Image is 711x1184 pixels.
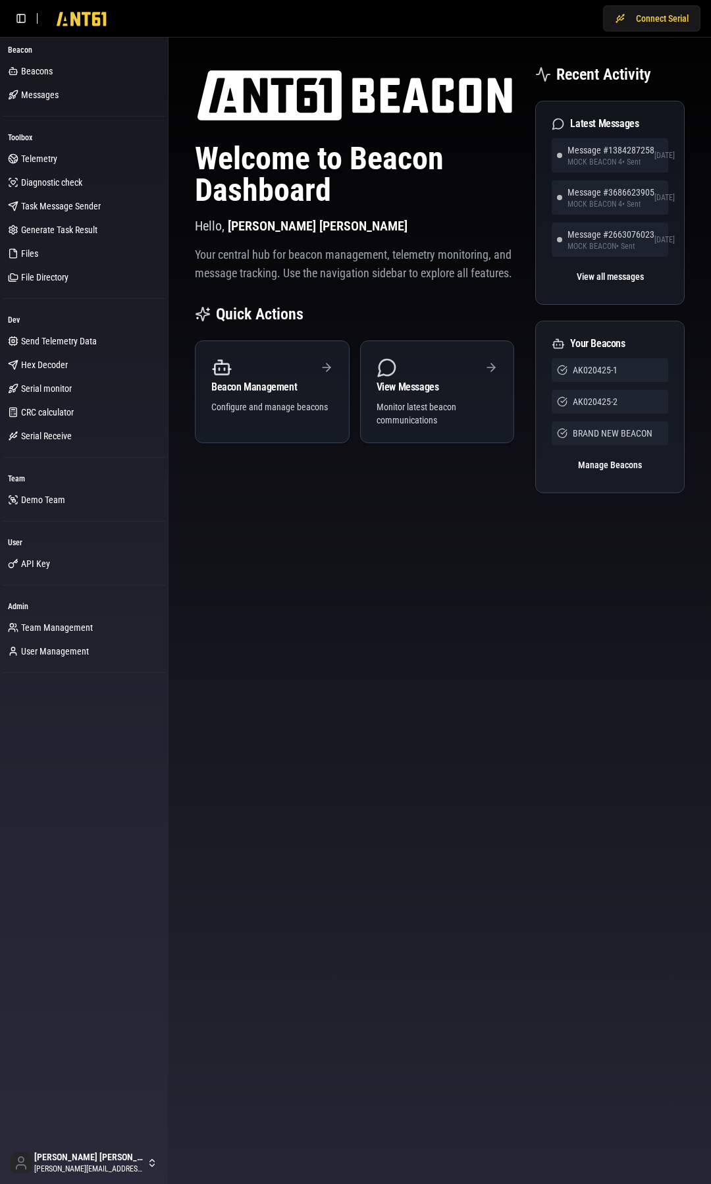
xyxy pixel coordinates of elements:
[21,223,97,236] span: Generate Task Result
[3,468,165,489] div: Team
[3,267,165,288] a: File Directory
[3,61,165,82] a: Beacons
[573,427,652,440] span: BRAND NEW BEACON
[3,641,165,662] a: User Management
[3,331,165,352] a: Send Telemetry Data
[21,200,101,213] span: Task Message Sender
[3,489,165,510] a: Demo Team
[21,358,68,371] span: Hex Decoder
[567,241,654,252] span: MOCK BEACON • Sent
[552,453,668,477] button: Manage Beacons
[21,645,89,658] span: User Management
[556,64,651,85] h2: Recent Activity
[3,354,165,375] a: Hex Decoder
[21,493,65,506] span: Demo Team
[3,532,165,553] div: User
[34,1164,144,1174] span: [PERSON_NAME][EMAIL_ADDRESS][DOMAIN_NAME]
[21,335,97,348] span: Send Telemetry Data
[5,1147,163,1179] button: [PERSON_NAME] [PERSON_NAME][PERSON_NAME][EMAIL_ADDRESS][DOMAIN_NAME]
[567,186,654,199] span: Message # 3686623905
[21,176,82,189] span: Diagnostic check
[3,596,165,617] div: Admin
[21,247,38,260] span: Files
[377,400,498,427] div: Monitor latest beacon communications
[211,400,333,414] div: Configure and manage beacons
[3,148,165,169] a: Telemetry
[567,157,654,167] span: MOCK BEACON 4 • Sent
[567,144,654,157] span: Message # 1384287258
[21,557,50,570] span: API Key
[216,304,303,325] h2: Quick Actions
[603,5,700,32] button: Connect Serial
[3,243,165,264] a: Files
[3,84,165,105] a: Messages
[21,382,72,395] span: Serial monitor
[21,65,53,78] span: Beacons
[654,150,675,161] span: [DATE]
[567,199,654,209] span: MOCK BEACON 4 • Sent
[228,218,408,234] span: [PERSON_NAME] [PERSON_NAME]
[3,378,165,399] a: Serial monitor
[573,395,618,408] span: AK020425-2
[21,406,74,419] span: CRC calculator
[3,172,165,193] a: Diagnostic check
[195,217,514,235] p: Hello,
[654,234,675,245] span: [DATE]
[567,228,654,241] span: Message # 2663076023
[377,382,498,392] div: View Messages
[211,382,333,392] div: Beacon Management
[3,309,165,331] div: Dev
[21,621,93,634] span: Team Management
[195,246,514,283] p: Your central hub for beacon management, telemetry monitoring, and message tracking. Use the navig...
[3,617,165,638] a: Team Management
[3,425,165,446] a: Serial Receive
[552,117,668,130] div: Latest Messages
[654,192,675,203] span: [DATE]
[3,219,165,240] a: Generate Task Result
[552,337,668,350] div: Your Beacons
[3,40,165,61] div: Beacon
[195,143,514,206] h1: Welcome to Beacon Dashboard
[195,64,514,127] img: ANT61 logo
[573,363,618,377] span: AK020425-1
[3,402,165,423] a: CRC calculator
[3,553,165,574] a: API Key
[3,196,165,217] a: Task Message Sender
[21,88,59,101] span: Messages
[21,271,68,284] span: File Directory
[552,265,668,288] button: View all messages
[3,127,165,148] div: Toolbox
[21,429,72,443] span: Serial Receive
[34,1152,144,1164] span: [PERSON_NAME] [PERSON_NAME]
[21,152,57,165] span: Telemetry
